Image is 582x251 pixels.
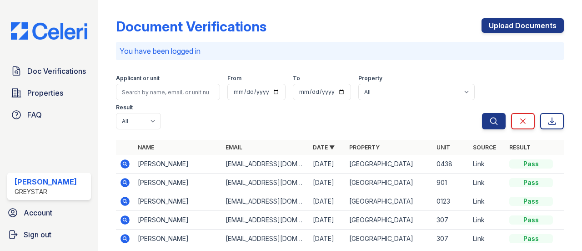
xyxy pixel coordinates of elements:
[346,192,433,211] td: [GEOGRAPHIC_DATA]
[346,155,433,174] td: [GEOGRAPHIC_DATA]
[15,176,77,187] div: [PERSON_NAME]
[436,144,450,151] a: Unit
[349,144,380,151] a: Property
[116,18,266,35] div: Document Verifications
[116,75,160,82] label: Applicant or unit
[309,174,346,192] td: [DATE]
[346,211,433,230] td: [GEOGRAPHIC_DATA]
[4,204,95,222] a: Account
[27,87,63,98] span: Properties
[116,104,133,111] label: Result
[116,84,220,100] input: Search by name, email, or unit number
[358,75,382,82] label: Property
[433,155,469,174] td: 0438
[433,192,469,211] td: 0123
[222,155,309,174] td: [EMAIL_ADDRESS][DOMAIN_NAME]
[469,230,506,248] td: Link
[4,22,95,40] img: CE_Logo_Blue-a8612792a0a2168367f1c8372b55b34899dd931a85d93a1a3d3e32e68fde9ad4.png
[7,106,91,124] a: FAQ
[509,234,553,243] div: Pass
[469,192,506,211] td: Link
[309,211,346,230] td: [DATE]
[309,230,346,248] td: [DATE]
[473,144,496,151] a: Source
[222,192,309,211] td: [EMAIL_ADDRESS][DOMAIN_NAME]
[544,215,573,242] iframe: chat widget
[4,225,95,244] a: Sign out
[482,18,564,33] a: Upload Documents
[24,229,51,240] span: Sign out
[120,46,560,56] p: You have been logged in
[134,155,221,174] td: [PERSON_NAME]
[7,84,91,102] a: Properties
[134,230,221,248] td: [PERSON_NAME]
[469,155,506,174] td: Link
[227,75,241,82] label: From
[138,144,154,151] a: Name
[24,207,52,218] span: Account
[313,144,335,151] a: Date ▼
[346,230,433,248] td: [GEOGRAPHIC_DATA]
[469,174,506,192] td: Link
[222,230,309,248] td: [EMAIL_ADDRESS][DOMAIN_NAME]
[27,66,86,77] span: Doc Verifications
[509,197,553,206] div: Pass
[15,187,77,196] div: Greystar
[27,109,42,120] span: FAQ
[222,211,309,230] td: [EMAIL_ADDRESS][DOMAIN_NAME]
[293,75,300,82] label: To
[509,159,553,169] div: Pass
[346,174,433,192] td: [GEOGRAPHIC_DATA]
[226,144,242,151] a: Email
[509,144,531,151] a: Result
[309,155,346,174] td: [DATE]
[433,230,469,248] td: 307
[134,192,221,211] td: [PERSON_NAME]
[509,178,553,187] div: Pass
[134,174,221,192] td: [PERSON_NAME]
[469,211,506,230] td: Link
[134,211,221,230] td: [PERSON_NAME]
[433,211,469,230] td: 307
[222,174,309,192] td: [EMAIL_ADDRESS][DOMAIN_NAME]
[309,192,346,211] td: [DATE]
[7,62,91,80] a: Doc Verifications
[509,215,553,225] div: Pass
[433,174,469,192] td: 901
